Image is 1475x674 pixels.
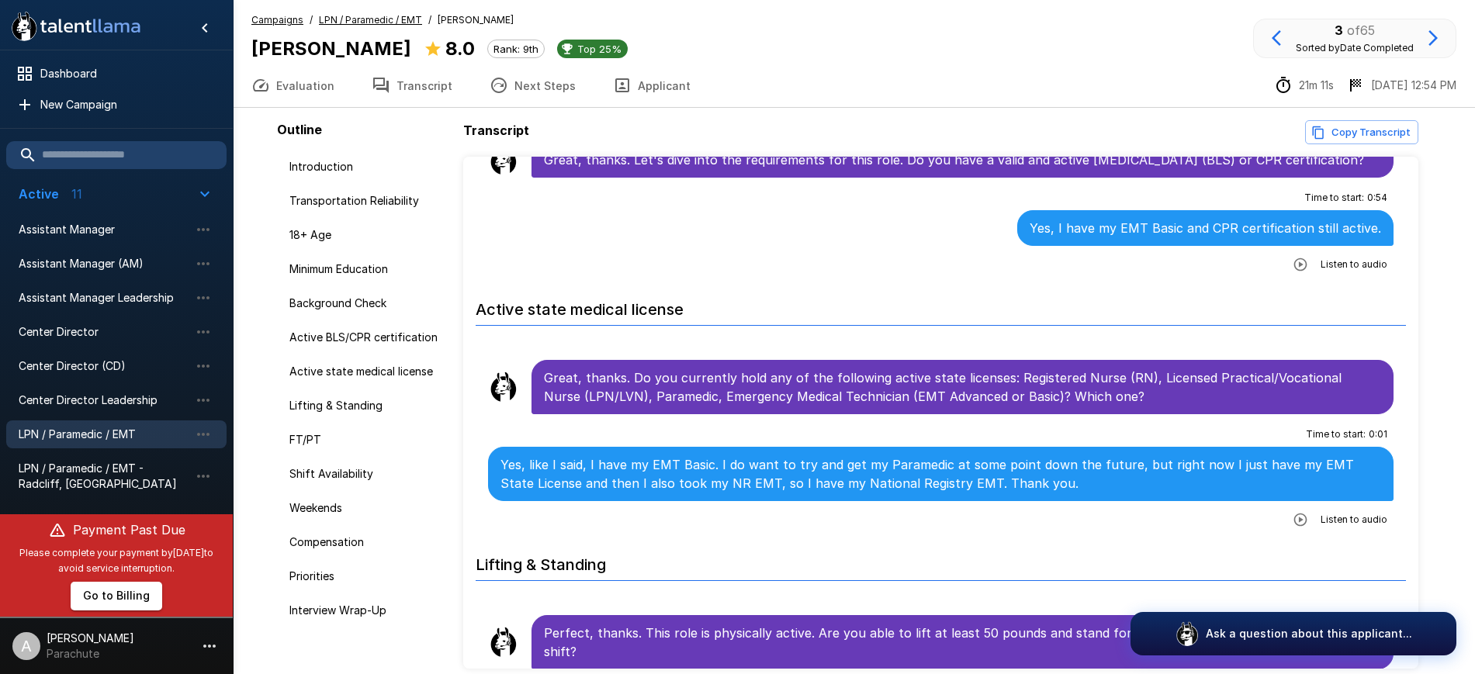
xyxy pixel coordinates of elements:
[277,460,457,488] div: Shift Availability
[1347,22,1375,38] span: of 65
[1304,190,1364,206] span: Time to start :
[445,37,475,60] b: 8.0
[488,372,519,403] img: llama_clean.png
[1130,612,1456,655] button: Ask a question about this applicant...
[289,296,445,311] span: Background Check
[277,153,457,181] div: Introduction
[1175,621,1200,646] img: logo_glasses@2x.png
[571,43,628,55] span: Top 25%
[1299,78,1334,93] p: 21m 11s
[1030,219,1381,237] p: Yes, I have my EMT Basic and CPR certification still active.
[500,455,1382,493] p: Yes, like I said, I have my EMT Basic. I do want to try and get my Paramedic at some point down t...
[289,193,445,209] span: Transportation Reliability
[233,64,353,107] button: Evaluation
[476,285,1407,326] h6: Active state medical license
[1321,257,1387,272] span: Listen to audio
[289,330,445,345] span: Active BLS/CPR certification
[277,187,457,215] div: Transportation Reliability
[544,150,1382,169] p: Great, thanks. Let's dive into the requirements for this role. Do you have a valid and active [ME...
[353,64,471,107] button: Transcript
[544,624,1382,661] p: Perfect, thanks. This role is physically active. Are you able to lift at least 50 pounds and stan...
[594,64,709,107] button: Applicant
[1296,42,1414,54] span: Sorted by Date Completed
[289,159,445,175] span: Introduction
[1369,427,1387,442] span: 0 : 01
[277,122,322,137] b: Outline
[289,534,445,550] span: Compensation
[544,368,1382,406] p: Great, thanks. Do you currently hold any of the following active state licenses: Registered Nurse...
[289,569,445,584] span: Priorities
[289,603,445,618] span: Interview Wrap-Up
[1206,626,1412,641] p: Ask a question about this applicant...
[277,596,457,624] div: Interview Wrap-Up
[289,432,445,448] span: FT/PT
[277,528,457,556] div: Compensation
[488,144,519,175] img: llama_clean.png
[277,562,457,590] div: Priorities
[251,37,411,60] b: [PERSON_NAME]
[1321,512,1387,527] span: Listen to audio
[476,540,1407,581] h6: Lifting & Standing
[1371,78,1456,93] p: [DATE] 12:54 PM
[277,255,457,283] div: Minimum Education
[1306,427,1366,442] span: Time to start :
[471,64,594,107] button: Next Steps
[277,494,457,522] div: Weekends
[277,358,457,385] div: Active state medical license
[277,221,457,249] div: 18+ Age
[1335,22,1343,38] b: 3
[319,14,422,26] u: LPN / Paramedic / EMT
[1346,76,1456,95] div: The date and time when the interview was completed
[438,12,514,28] span: [PERSON_NAME]
[289,364,445,379] span: Active state medical license
[289,227,445,243] span: 18+ Age
[251,14,303,26] u: Campaigns
[277,289,457,317] div: Background Check
[1305,120,1418,144] button: Copy transcript
[463,123,529,138] b: Transcript
[277,323,457,351] div: Active BLS/CPR certification
[289,500,445,516] span: Weekends
[289,466,445,482] span: Shift Availability
[488,43,544,55] span: Rank: 9th
[1367,190,1387,206] span: 0 : 54
[289,261,445,277] span: Minimum Education
[277,426,457,454] div: FT/PT
[277,392,457,420] div: Lifting & Standing
[488,627,519,658] img: llama_clean.png
[428,12,431,28] span: /
[289,398,445,413] span: Lifting & Standing
[310,12,313,28] span: /
[1274,76,1334,95] div: The time between starting and completing the interview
